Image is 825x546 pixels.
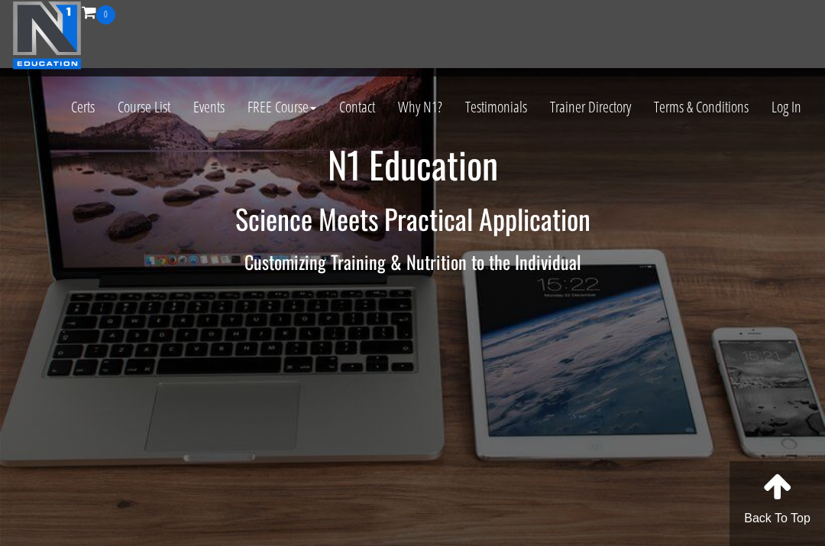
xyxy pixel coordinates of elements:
[12,1,82,70] img: n1-education
[454,70,539,145] a: Testimonials
[11,252,814,271] h3: Customizing Training & Nutrition to the Individual
[539,70,642,145] a: Trainer Directory
[387,70,454,145] a: Why N1?
[82,2,115,22] a: 0
[11,203,814,234] h2: Science Meets Practical Application
[236,70,328,145] a: FREE Course
[60,70,106,145] a: Certs
[328,70,387,145] a: Contact
[106,70,182,145] a: Course List
[760,70,813,145] a: Log In
[642,70,760,145] a: Terms & Conditions
[96,5,115,24] span: 0
[182,70,236,145] a: Events
[11,145,814,185] h1: N1 Education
